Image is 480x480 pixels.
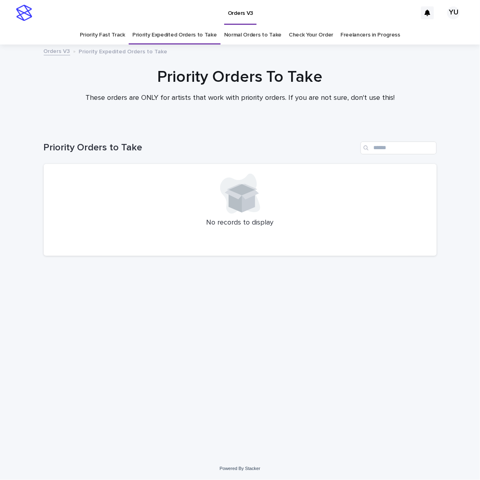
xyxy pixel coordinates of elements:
[224,26,282,45] a: Normal Orders to Take
[44,67,437,87] h1: Priority Orders To Take
[53,219,427,227] p: No records to display
[132,26,217,45] a: Priority Expedited Orders to Take
[289,26,333,45] a: Check Your Order
[340,26,400,45] a: Freelancers in Progress
[16,5,32,21] img: stacker-logo-s-only.png
[79,47,168,55] p: Priority Expedited Orders to Take
[361,142,437,154] input: Search
[447,6,460,19] div: YU
[44,46,70,55] a: Orders V3
[220,466,260,471] a: Powered By Stacker
[80,94,401,103] p: These orders are ONLY for artists that work with priority orders. If you are not sure, don't use ...
[80,26,125,45] a: Priority Fast Track
[44,142,357,154] h1: Priority Orders to Take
